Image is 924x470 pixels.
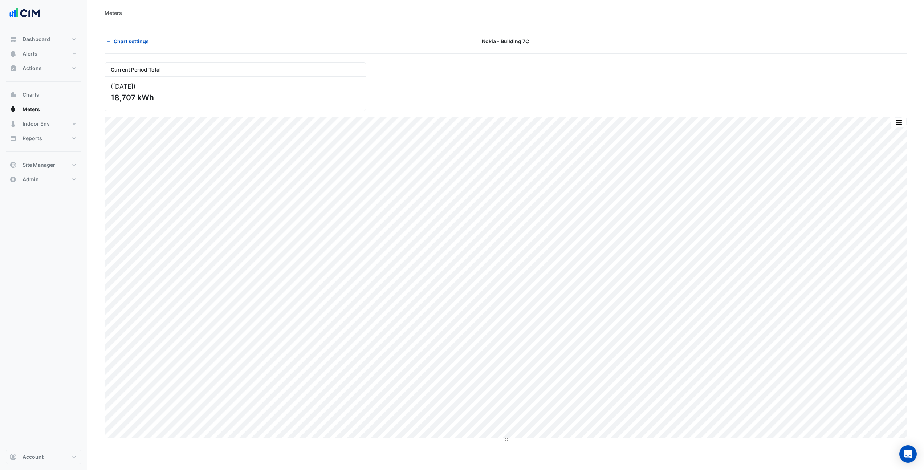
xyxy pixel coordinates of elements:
app-icon: Indoor Env [9,120,17,127]
button: Account [6,450,81,464]
button: More Options [891,118,906,127]
span: Alerts [23,50,37,57]
app-icon: Admin [9,176,17,183]
span: Reports [23,135,42,142]
app-icon: Dashboard [9,36,17,43]
button: Meters [6,102,81,117]
div: Open Intercom Messenger [899,445,917,463]
span: Admin [23,176,39,183]
app-icon: Alerts [9,50,17,57]
span: Nokia - Building 7C [482,37,529,45]
div: 18,707 kWh [111,93,358,102]
span: Dashboard [23,36,50,43]
button: Charts [6,88,81,102]
button: Site Manager [6,158,81,172]
button: Dashboard [6,32,81,46]
div: Current Period Total [105,63,366,77]
app-icon: Meters [9,106,17,113]
span: Chart settings [114,37,149,45]
app-icon: Reports [9,135,17,142]
span: Charts [23,91,39,98]
div: Meters [105,9,122,17]
app-icon: Actions [9,65,17,72]
button: Indoor Env [6,117,81,131]
span: Meters [23,106,40,113]
button: Chart settings [105,35,154,48]
span: Actions [23,65,42,72]
button: Admin [6,172,81,187]
button: Reports [6,131,81,146]
button: Actions [6,61,81,76]
app-icon: Charts [9,91,17,98]
span: Account [23,453,44,461]
div: ([DATE] ) [111,82,360,90]
span: Site Manager [23,161,55,169]
app-icon: Site Manager [9,161,17,169]
button: Alerts [6,46,81,61]
span: Indoor Env [23,120,50,127]
img: Company Logo [9,6,41,20]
